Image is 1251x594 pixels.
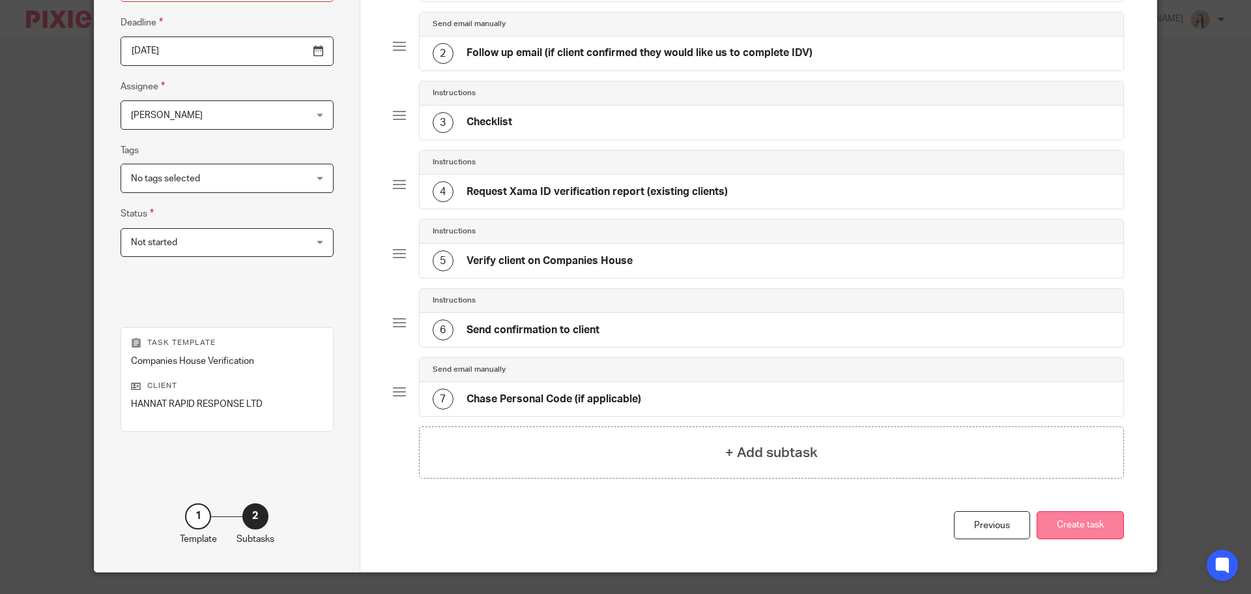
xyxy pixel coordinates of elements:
p: Companies House Verification [131,355,323,368]
div: 2 [433,43,453,64]
h4: Instructions [433,295,476,306]
label: Deadline [121,15,163,30]
p: Task template [131,338,323,348]
p: Client [131,381,323,391]
h4: + Add subtask [725,443,818,463]
h4: Send email manually [433,19,506,29]
input: Pick a date [121,37,334,66]
div: 1 [185,503,211,529]
h4: Verify client on Companies House [467,254,633,268]
label: Assignee [121,79,165,94]
div: 4 [433,181,453,202]
label: Status [121,206,154,221]
label: Tags [121,144,139,157]
p: Subtasks [237,533,274,546]
p: HANNAT RAPID RESPONSE LTD [131,398,323,411]
div: 2 [242,503,268,529]
h4: Instructions [433,157,476,168]
h4: Checklist [467,115,512,129]
div: 6 [433,319,453,340]
button: Create task [1037,511,1124,539]
h4: Request Xama ID verification report (existing clients) [467,185,728,199]
div: 3 [433,112,453,133]
div: 7 [433,389,453,409]
div: 5 [433,250,453,271]
h4: Instructions [433,226,476,237]
h4: Chase Personal Code (if applicable) [467,393,641,406]
span: No tags selected [131,174,200,183]
span: [PERSON_NAME] [131,111,203,120]
h4: Send email manually [433,364,506,375]
p: Template [180,533,217,546]
h4: Instructions [433,88,476,98]
h4: Send confirmation to client [467,323,599,337]
div: Previous [954,511,1030,539]
h4: Follow up email (if client confirmed they would like us to complete IDV) [467,46,812,60]
span: Not started [131,238,177,247]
